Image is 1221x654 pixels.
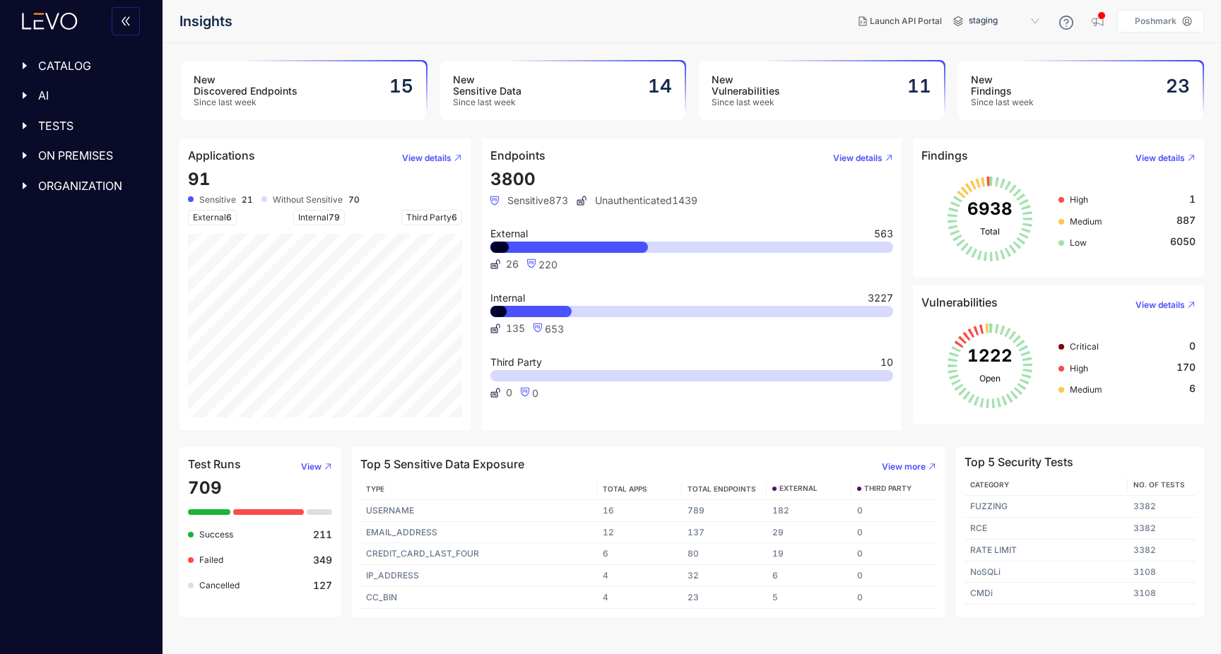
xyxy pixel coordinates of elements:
[1176,362,1196,373] span: 170
[290,456,332,478] button: View
[688,484,756,493] span: TOTAL ENDPOINTS
[194,97,297,107] span: Since last week
[8,141,154,170] div: ON PREMISES
[1189,340,1196,352] span: 0
[597,500,682,522] td: 16
[1070,363,1088,374] span: High
[532,387,538,399] span: 0
[313,580,332,591] b: 127
[868,293,893,303] span: 3227
[313,529,332,540] b: 211
[1133,480,1185,489] span: No. of Tests
[188,169,211,189] span: 91
[1128,518,1196,540] td: 3382
[301,462,322,472] span: View
[506,323,525,334] span: 135
[366,484,384,493] span: TYPE
[1070,216,1102,227] span: Medium
[490,229,528,239] span: External
[360,522,597,544] td: EMAIL_ADDRESS
[8,111,154,141] div: TESTS
[882,462,926,472] span: View more
[779,484,818,493] span: EXTERNAL
[870,16,942,26] span: Launch API Portal
[971,97,1034,107] span: Since last week
[179,13,232,30] span: Insights
[1128,561,1196,583] td: 3108
[490,149,545,162] h4: Endpoints
[273,195,343,205] span: Without Sensitive
[1128,540,1196,561] td: 3382
[597,587,682,609] td: 4
[965,456,1073,468] h4: Top 5 Security Tests
[453,97,521,107] span: Since last week
[1136,300,1185,310] span: View details
[1124,147,1196,170] button: View details
[1128,496,1196,518] td: 3382
[767,587,851,609] td: 5
[389,76,413,97] h2: 15
[199,580,240,590] span: Cancelled
[1070,237,1087,248] span: Low
[360,587,597,609] td: CC_BIN
[965,496,1127,518] td: FUZZING
[453,74,521,97] h3: New Sensitive Data
[864,484,912,493] span: THIRD PARTY
[194,74,297,97] h3: New Discovered Endpoints
[329,212,340,222] span: 79
[767,543,851,565] td: 19
[921,149,968,162] h4: Findings
[188,210,237,225] span: External
[545,323,564,335] span: 653
[767,522,851,544] td: 29
[8,51,154,81] div: CATALOG
[880,357,893,367] span: 10
[682,543,767,565] td: 80
[20,181,30,191] span: caret-right
[401,210,462,225] span: Third Party
[402,153,452,163] span: View details
[490,293,525,303] span: Internal
[490,357,542,367] span: Third Party
[1170,236,1196,247] span: 6050
[851,500,936,522] td: 0
[851,543,936,565] td: 0
[1166,76,1190,97] h2: 23
[199,554,223,565] span: Failed
[603,484,647,493] span: TOTAL APPS
[38,119,143,132] span: TESTS
[597,565,682,587] td: 4
[1070,384,1102,395] span: Medium
[538,258,558,270] span: 220
[8,171,154,201] div: ORGANIZATION
[921,296,998,309] h4: Vulnerabilities
[226,212,232,222] span: 6
[120,16,131,28] span: double-left
[648,76,672,97] h2: 14
[1189,194,1196,205] span: 1
[712,97,780,107] span: Since last week
[822,147,893,170] button: View details
[965,540,1127,561] td: RATE LIMIT
[506,387,512,398] span: 0
[20,90,30,100] span: caret-right
[682,522,767,544] td: 137
[20,121,30,131] span: caret-right
[199,195,236,205] span: Sensitive
[293,210,345,225] span: Internal
[20,150,30,160] span: caret-right
[767,500,851,522] td: 182
[1070,194,1088,205] span: High
[360,565,597,587] td: IP_ADDRESS
[452,212,457,222] span: 6
[597,543,682,565] td: 6
[871,456,936,478] button: View more
[348,195,360,205] b: 70
[112,7,140,35] button: double-left
[391,147,462,170] button: View details
[188,458,241,470] h4: Test Runs
[199,529,233,540] span: Success
[1135,16,1176,26] p: Poshmark
[188,149,255,162] h4: Applications
[851,565,936,587] td: 0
